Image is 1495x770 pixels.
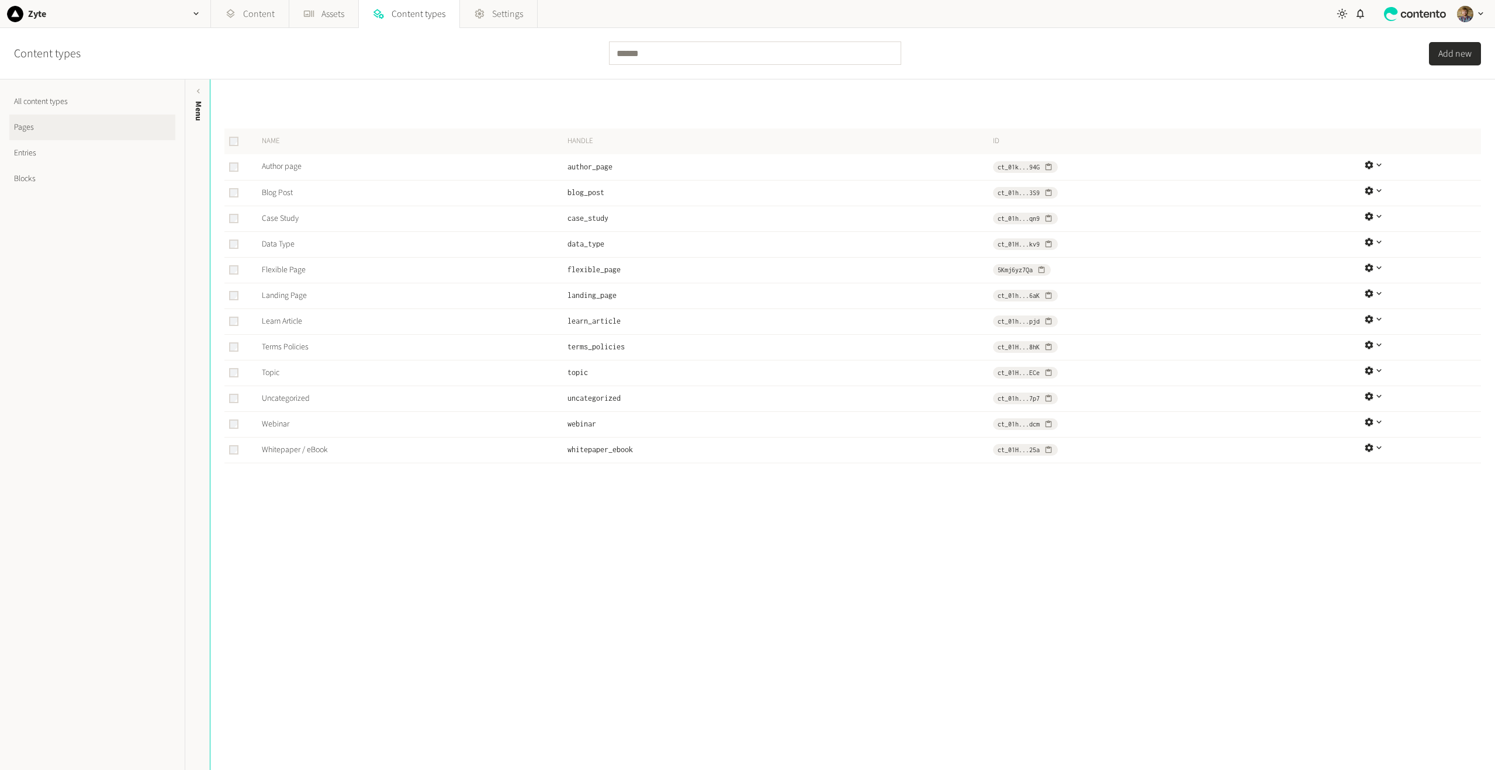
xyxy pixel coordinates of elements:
[993,238,1057,250] button: ct_01H...kv9
[9,140,175,166] a: Entries
[492,7,523,21] span: Settings
[567,129,993,154] th: Handle
[993,187,1057,199] button: ct_01h...3S9
[567,162,612,171] span: author_page
[993,341,1057,353] button: ct_01H...8hK
[262,315,302,327] a: Learn Article
[998,265,1033,275] span: 5Kmj6yz7Qa
[567,445,633,454] span: whitepaper_ebook
[1429,42,1481,65] button: Add new
[192,101,205,121] span: Menu
[252,129,567,154] th: Name
[9,166,175,192] a: Blocks
[993,264,1050,276] button: 5Kmj6yz7Qa
[28,7,46,21] h2: Zyte
[14,45,81,63] h2: Content types
[998,213,1040,224] span: ct_01h...qn9
[993,444,1057,456] button: ct_01H...25a
[567,317,621,325] span: learn_article
[998,290,1040,301] span: ct_01h...6aK
[993,290,1057,301] button: ct_01h...6aK
[9,89,175,115] a: All content types
[567,291,617,300] span: landing_page
[998,239,1040,249] span: ct_01H...kv9
[998,445,1040,455] span: ct_01H...25a
[567,188,604,197] span: blog_post
[262,418,289,430] a: Webinar
[998,188,1040,198] span: ct_01h...3S9
[392,7,445,21] span: Content types
[567,368,588,377] span: topic
[567,394,621,403] span: uncategorized
[993,418,1057,430] button: ct_01h...dcm
[998,393,1040,404] span: ct_01h...7p7
[567,419,596,428] span: webinar
[567,214,608,223] span: case_study
[7,6,23,22] img: Zyte
[567,265,621,274] span: flexible_page
[262,290,307,301] a: Landing Page
[567,240,604,248] span: data_type
[262,213,299,224] a: Case Study
[993,393,1057,404] button: ct_01h...7p7
[998,342,1040,352] span: ct_01H...8hK
[998,316,1040,327] span: ct_01h...pjd
[998,367,1040,378] span: ct_01H...ECe
[262,444,328,456] a: Whitepaper / eBook
[262,341,309,353] a: Terms Policies
[993,213,1057,224] button: ct_01h...qn9
[567,342,625,351] span: terms_policies
[9,115,175,140] a: Pages
[998,419,1040,429] span: ct_01h...dcm
[993,367,1057,379] button: ct_01H...ECe
[262,367,279,379] a: Topic
[998,162,1040,172] span: ct_01k...94G
[262,187,293,199] a: Blog Post
[993,315,1057,327] button: ct_01h...pjd
[262,264,306,276] a: Flexible Page
[992,129,1364,154] th: ID
[1457,6,1473,22] img: Péter Soltész
[993,161,1057,173] button: ct_01k...94G
[262,393,310,404] a: Uncategorized
[262,238,295,250] a: Data Type
[262,161,302,172] a: Author page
